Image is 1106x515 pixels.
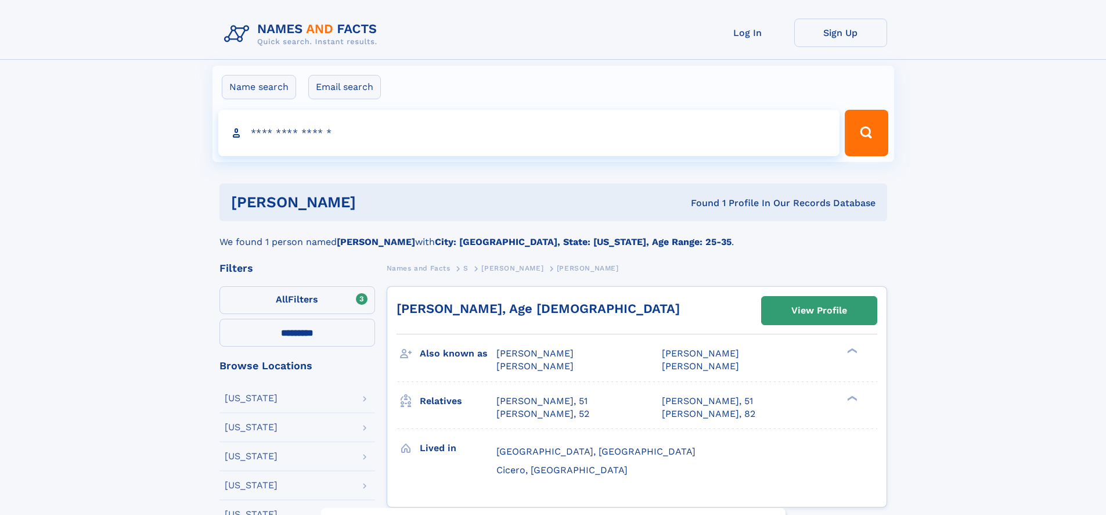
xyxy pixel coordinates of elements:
[225,394,278,403] div: [US_STATE]
[337,236,415,247] b: [PERSON_NAME]
[219,361,375,371] div: Browse Locations
[435,236,732,247] b: City: [GEOGRAPHIC_DATA], State: [US_STATE], Age Range: 25-35
[662,408,755,420] a: [PERSON_NAME], 82
[463,261,469,275] a: S
[844,347,858,355] div: ❯
[557,264,619,272] span: [PERSON_NAME]
[496,348,574,359] span: [PERSON_NAME]
[397,301,680,316] a: [PERSON_NAME], Age [DEMOGRAPHIC_DATA]
[701,19,794,47] a: Log In
[222,75,296,99] label: Name search
[218,110,840,156] input: search input
[420,438,496,458] h3: Lived in
[420,344,496,363] h3: Also known as
[481,261,543,275] a: [PERSON_NAME]
[844,394,858,402] div: ❯
[231,195,524,210] h1: [PERSON_NAME]
[219,19,387,50] img: Logo Names and Facts
[420,391,496,411] h3: Relatives
[481,264,543,272] span: [PERSON_NAME]
[662,395,753,408] a: [PERSON_NAME], 51
[387,261,451,275] a: Names and Facts
[496,361,574,372] span: [PERSON_NAME]
[308,75,381,99] label: Email search
[219,263,375,273] div: Filters
[791,297,847,324] div: View Profile
[276,294,288,305] span: All
[794,19,887,47] a: Sign Up
[762,297,877,325] a: View Profile
[219,286,375,314] label: Filters
[225,423,278,432] div: [US_STATE]
[845,110,888,156] button: Search Button
[496,395,588,408] a: [PERSON_NAME], 51
[225,481,278,490] div: [US_STATE]
[496,464,628,476] span: Cicero, [GEOGRAPHIC_DATA]
[662,361,739,372] span: [PERSON_NAME]
[219,221,887,249] div: We found 1 person named with .
[662,348,739,359] span: [PERSON_NAME]
[496,446,696,457] span: [GEOGRAPHIC_DATA], [GEOGRAPHIC_DATA]
[225,452,278,461] div: [US_STATE]
[523,197,876,210] div: Found 1 Profile In Our Records Database
[496,408,589,420] a: [PERSON_NAME], 52
[463,264,469,272] span: S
